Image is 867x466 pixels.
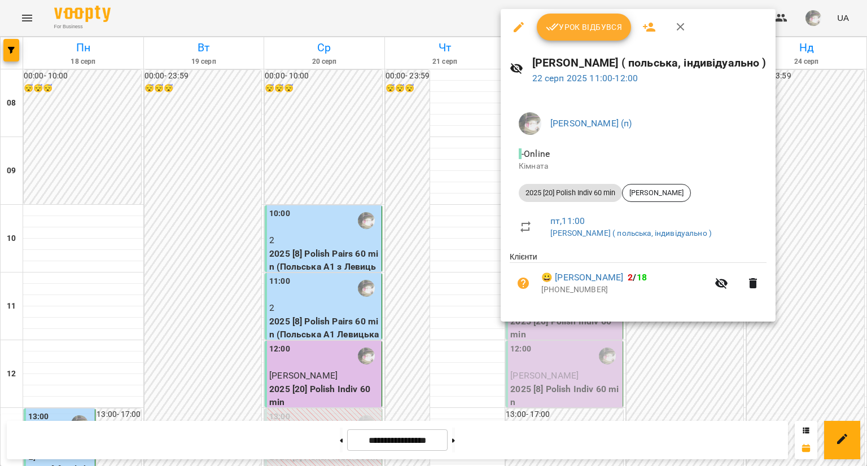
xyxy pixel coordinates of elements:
[623,188,690,198] span: [PERSON_NAME]
[628,272,647,283] b: /
[550,118,632,129] a: [PERSON_NAME] (п)
[510,251,767,307] ul: Клієнти
[541,271,623,284] a: 😀 [PERSON_NAME]
[537,14,632,41] button: Урок відбувся
[628,272,633,283] span: 2
[519,148,552,159] span: - Online
[550,216,585,226] a: пт , 11:00
[532,73,638,83] a: 22 серп 2025 11:00-12:00
[519,112,541,135] img: e3906ac1da6b2fc8356eee26edbd6dfe.jpg
[510,270,537,297] button: Візит ще не сплачено. Додати оплату?
[550,228,712,238] a: [PERSON_NAME] ( польська, індивідуально )
[622,184,691,202] div: [PERSON_NAME]
[532,54,767,72] h6: [PERSON_NAME] ( польська, індивідуально )
[519,161,757,172] p: Кімната
[546,20,623,34] span: Урок відбувся
[541,284,708,296] p: [PHONE_NUMBER]
[519,188,622,198] span: 2025 [20] Polish Indiv 60 min
[637,272,647,283] span: 18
